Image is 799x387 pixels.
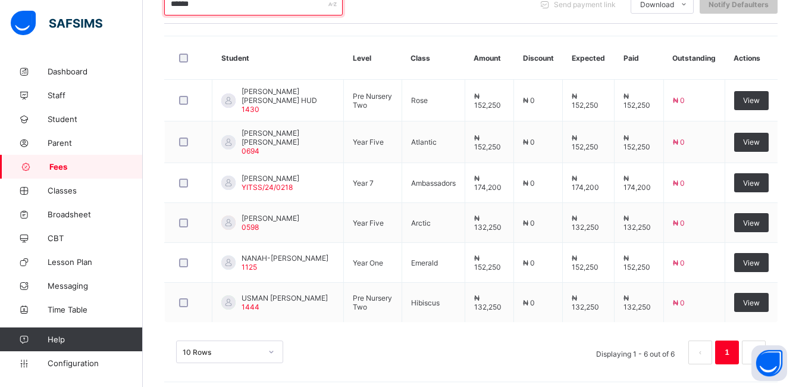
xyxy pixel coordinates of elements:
th: Level [344,36,402,80]
span: ₦ 0 [523,219,535,227]
span: ₦ 132,250 [474,294,502,311]
span: View [743,138,760,146]
div: 10 Rows [183,348,261,357]
th: Class [402,36,465,80]
span: ₦ 152,250 [623,254,650,271]
span: ₦ 0 [673,96,685,105]
span: [PERSON_NAME] [242,174,299,183]
span: NANAH-[PERSON_NAME] [242,254,328,263]
li: 1 [715,341,739,364]
th: Amount [465,36,513,80]
button: next page [742,341,766,364]
li: 下一页 [742,341,766,364]
span: View [743,96,760,105]
span: Emerald [411,258,438,267]
span: ₦ 152,250 [623,92,650,110]
span: Pre Nursery Two [353,92,392,110]
span: Configuration [48,358,142,368]
span: CBT [48,233,143,243]
span: 1125 [242,263,257,271]
span: Year Five [353,138,384,146]
span: Student [48,114,143,124]
span: ₦ 152,250 [572,133,599,151]
span: Messaging [48,281,143,291]
span: 1444 [242,302,259,311]
span: ₦ 152,250 [474,92,501,110]
span: Year Five [353,219,384,227]
span: ₦ 0 [673,258,685,267]
span: 1430 [242,105,259,114]
span: [PERSON_NAME] [PERSON_NAME] [242,129,334,146]
button: prev page [688,341,712,364]
span: ₦ 152,250 [623,133,650,151]
span: ₦ 0 [523,258,535,267]
span: YITSS/24/0218 [242,183,293,192]
span: Lesson Plan [48,257,143,267]
span: ₦ 0 [673,219,685,227]
span: Year 7 [353,179,374,188]
span: ₦ 132,250 [474,214,502,232]
span: Classes [48,186,143,195]
span: ₦ 132,250 [623,214,651,232]
span: Time Table [48,305,143,314]
span: Staff [48,90,143,100]
span: View [743,298,760,307]
th: Outstanding [663,36,725,80]
span: View [743,258,760,267]
span: USMAN [PERSON_NAME] [242,294,328,302]
span: Ambassadors [411,179,456,188]
span: [PERSON_NAME] [242,214,299,223]
th: Paid [615,36,663,80]
span: ₦ 0 [673,298,685,307]
span: Parent [48,138,143,148]
span: View [743,179,760,188]
span: Hibiscus [411,298,440,307]
span: Year One [353,258,383,267]
span: 0598 [242,223,259,232]
a: 1 [721,345,732,360]
span: Arctic [411,219,431,227]
th: Discount [514,36,563,80]
span: Fees [49,162,143,171]
span: ₦ 0 [673,138,685,146]
span: ₦ 0 [523,179,535,188]
img: safsims [11,11,102,36]
th: Expected [563,36,615,80]
span: Rose [411,96,428,105]
span: ₦ 132,250 [572,214,599,232]
span: ₦ 152,250 [474,254,501,271]
span: ₦ 132,250 [623,294,651,311]
th: Actions [725,36,778,80]
span: ₦ 152,250 [474,133,501,151]
span: Broadsheet [48,210,143,219]
span: ₦ 174,200 [623,174,651,192]
th: Student [212,36,344,80]
span: ₦ 152,250 [572,254,599,271]
span: ₦ 132,250 [572,294,599,311]
span: ₦ 0 [523,138,535,146]
span: [PERSON_NAME] [PERSON_NAME] HUD [242,87,334,105]
span: Pre Nursery Two [353,294,392,311]
span: ₦ 0 [523,96,535,105]
li: 上一页 [688,341,712,364]
li: Displaying 1 - 6 out of 6 [587,341,684,364]
span: Dashboard [48,67,143,76]
span: ₦ 0 [673,179,685,188]
button: Open asap [751,345,787,381]
span: ₦ 174,200 [572,174,599,192]
span: ₦ 152,250 [572,92,599,110]
span: ₦ 0 [523,298,535,307]
span: 0694 [242,146,259,155]
span: ₦ 174,200 [474,174,502,192]
span: Atlantic [411,138,437,146]
span: View [743,219,760,227]
span: Help [48,335,142,344]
